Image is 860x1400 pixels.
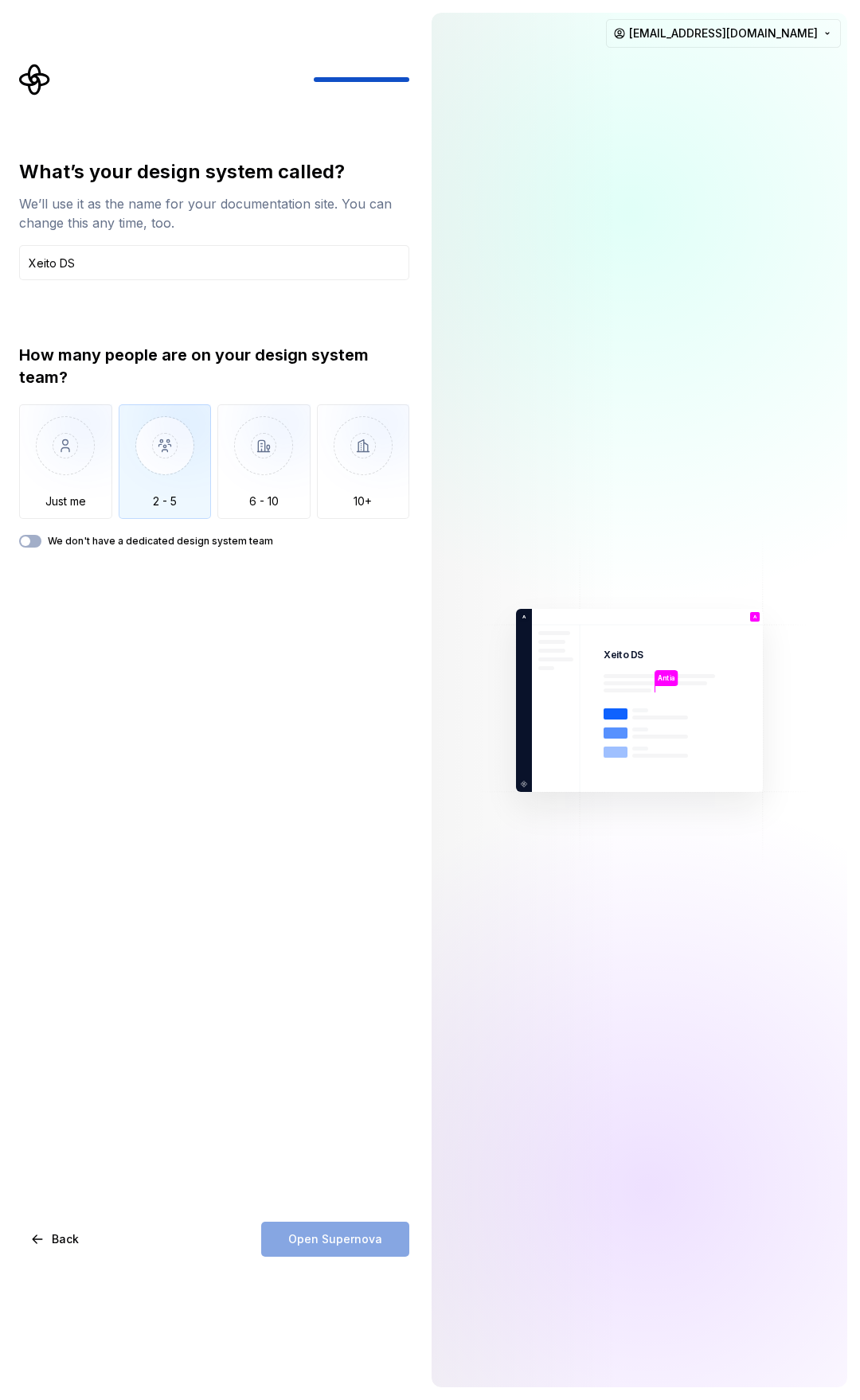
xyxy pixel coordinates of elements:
p: A [519,612,526,620]
button: [EMAIL_ADDRESS][DOMAIN_NAME] [606,19,841,48]
div: What’s your design system called? [19,159,409,185]
div: We’ll use it as the name for your documentation site. You can change this any time, too. [19,194,409,232]
svg: Supernova Logo [19,64,51,96]
div: How many people are on your design system team? [19,344,409,388]
p: A [753,614,757,619]
label: We don't have a dedicated design system team [48,535,273,548]
span: [EMAIL_ADDRESS][DOMAIN_NAME] [629,25,818,41]
p: Xeito DS [604,649,643,661]
p: Antia [658,673,675,683]
input: Design system name [19,245,409,280]
span: Back [52,1231,79,1247]
button: Back [19,1222,92,1257]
